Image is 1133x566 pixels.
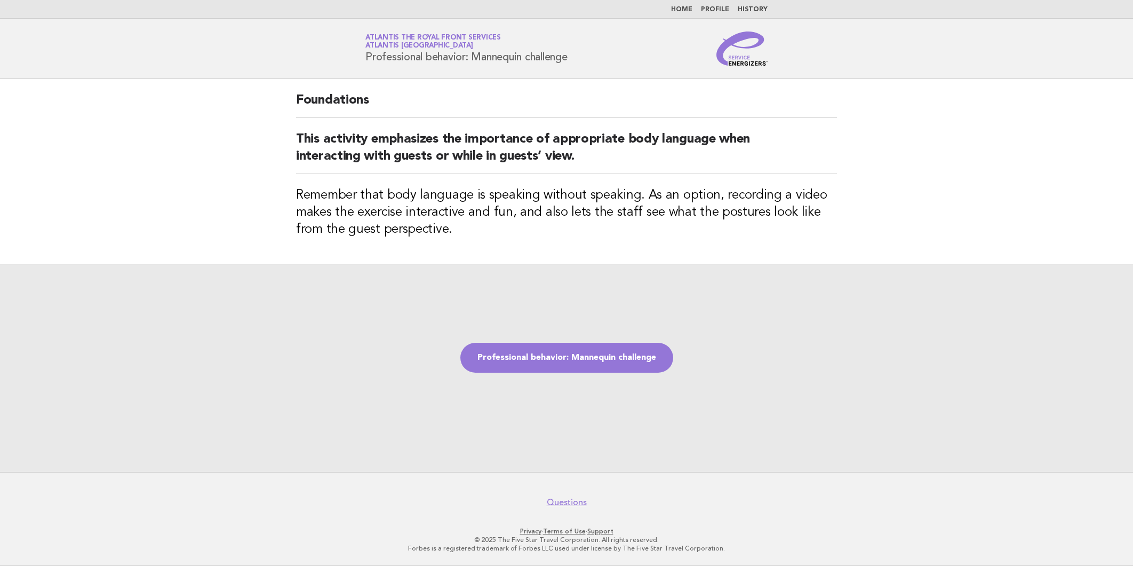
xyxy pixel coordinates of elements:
a: History [738,6,768,13]
p: · · [240,527,893,536]
a: Support [587,528,613,535]
img: Service Energizers [716,32,768,66]
h1: Professional behavior: Mannequin challenge [365,35,568,62]
span: Atlantis [GEOGRAPHIC_DATA] [365,43,473,50]
a: Atlantis The Royal Front ServicesAtlantis [GEOGRAPHIC_DATA] [365,34,501,49]
a: Privacy [520,528,541,535]
p: Forbes is a registered trademark of Forbes LLC used under license by The Five Star Travel Corpora... [240,544,893,553]
h2: Foundations [296,92,837,118]
a: Profile [701,6,729,13]
h3: Remember that body language is speaking without speaking. As an option, recording a video makes t... [296,187,837,238]
a: Home [671,6,692,13]
h2: This activity emphasizes the importance of appropriate body language when interacting with guests... [296,131,837,174]
p: © 2025 The Five Star Travel Corporation. All rights reserved. [240,536,893,544]
a: Questions [547,497,587,508]
a: Terms of Use [543,528,586,535]
a: Professional behavior: Mannequin challenge [460,343,673,373]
